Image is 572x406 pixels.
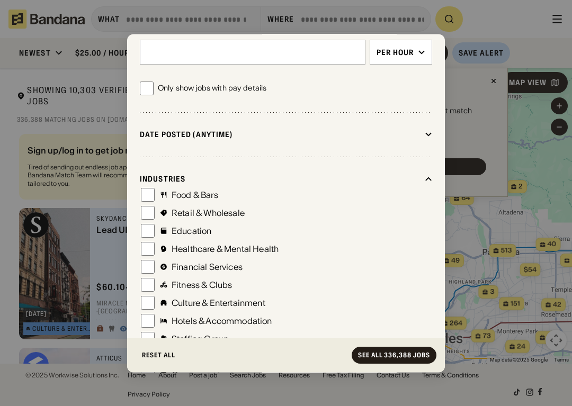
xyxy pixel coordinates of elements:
[172,227,211,236] div: Education
[358,352,430,358] div: See all 336,388 jobs
[377,48,414,57] div: Per hour
[142,352,175,358] div: Reset All
[140,130,421,140] div: Date Posted (Anytime)
[140,175,421,184] div: Industries
[172,299,265,308] div: Culture & Entertainment
[172,317,272,326] div: Hotels & Accommodation
[158,84,266,94] div: Only show jobs with pay details
[172,335,229,344] div: Staffing Group
[172,263,243,272] div: Financial Services
[172,245,279,254] div: Healthcare & Mental Health
[172,281,232,290] div: Fitness & Clubs
[172,209,245,218] div: Retail & Wholesale
[172,191,218,200] div: Food & Bars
